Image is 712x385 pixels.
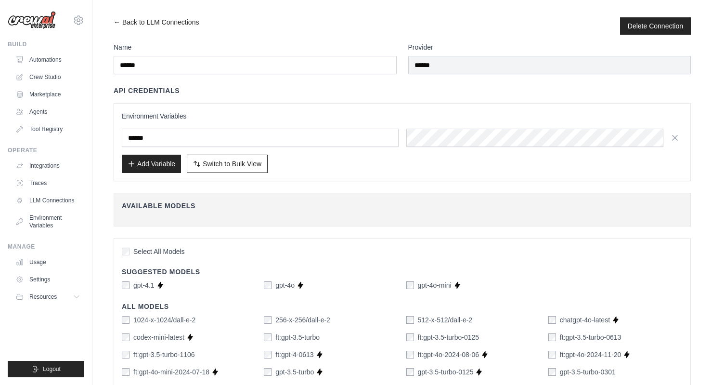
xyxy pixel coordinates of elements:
input: chatgpt-4o-latest [548,316,556,324]
button: Delete Connection [628,21,683,31]
button: Resources [12,289,84,305]
input: gpt-3.5-turbo [264,368,272,376]
input: codex-mini-latest [122,333,129,341]
input: Select All Models [122,248,129,255]
input: ft:gpt-4o-2024-08-06 [406,351,414,358]
input: 512-x-512/dall-e-2 [406,316,414,324]
input: gpt-4o [264,281,272,289]
input: ft:gpt-4-0613 [264,351,272,358]
input: gpt-3.5-turbo-0125 [406,368,414,376]
label: ft:gpt-3.5-turbo-1106 [133,350,195,359]
label: ft:gpt-4-0613 [275,350,313,359]
label: ft:gpt-4o-2024-08-06 [418,350,479,359]
div: Operate [8,146,84,154]
label: gpt-3.5-turbo [275,367,314,377]
span: Resources [29,293,57,301]
div: Build [8,40,84,48]
input: ft:gpt-4o-2024-11-20 [548,351,556,358]
input: ft:gpt-3.5-turbo [264,333,272,341]
label: chatgpt-4o-latest [560,315,610,325]
label: ft:gpt-4o-2024-11-20 [560,350,621,359]
span: Select All Models [133,247,185,256]
input: gpt-3.5-turbo-0301 [548,368,556,376]
label: ft:gpt-3.5-turbo-0613 [560,332,621,342]
input: 1024-x-1024/dall-e-2 [122,316,129,324]
a: Settings [12,272,84,287]
a: Agents [12,104,84,119]
label: Provider [408,42,691,52]
h4: All Models [122,302,683,311]
a: LLM Connections [12,193,84,208]
label: ft:gpt-4o-mini-2024-07-18 [133,367,209,377]
a: Usage [12,254,84,270]
span: Switch to Bulk View [203,159,261,169]
label: gpt-3.5-turbo-0301 [560,367,616,377]
label: 512-x-512/dall-e-2 [418,315,473,325]
a: Tool Registry [12,121,84,137]
span: Logout [43,365,61,373]
label: codex-mini-latest [133,332,184,342]
input: ft:gpt-3.5-turbo-1106 [122,351,129,358]
a: Automations [12,52,84,67]
label: ft:gpt-3.5-turbo-0125 [418,332,479,342]
label: Name [114,42,397,52]
input: ft:gpt-3.5-turbo-0125 [406,333,414,341]
label: gpt-4o [275,280,295,290]
input: 256-x-256/dall-e-2 [264,316,272,324]
a: Traces [12,175,84,191]
img: Logo [8,11,56,29]
h3: Environment Variables [122,111,683,121]
input: gpt-4.1 [122,281,129,289]
h4: Available Models [122,201,683,211]
label: gpt-4.1 [133,280,155,290]
input: ft:gpt-4o-mini-2024-07-18 [122,368,129,376]
a: ← Back to LLM Connections [114,17,199,35]
h4: Suggested Models [122,267,683,277]
button: Add Variable [122,155,181,173]
label: 1024-x-1024/dall-e-2 [133,315,195,325]
label: gpt-4o-mini [418,280,452,290]
h4: API Credentials [114,86,180,95]
a: Integrations [12,158,84,173]
label: gpt-3.5-turbo-0125 [418,367,474,377]
label: ft:gpt-3.5-turbo [275,332,320,342]
div: Manage [8,243,84,251]
input: ft:gpt-3.5-turbo-0613 [548,333,556,341]
a: Environment Variables [12,210,84,233]
label: 256-x-256/dall-e-2 [275,315,330,325]
a: Marketplace [12,87,84,102]
a: Crew Studio [12,69,84,85]
input: gpt-4o-mini [406,281,414,289]
button: Logout [8,361,84,377]
button: Switch to Bulk View [187,155,268,173]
